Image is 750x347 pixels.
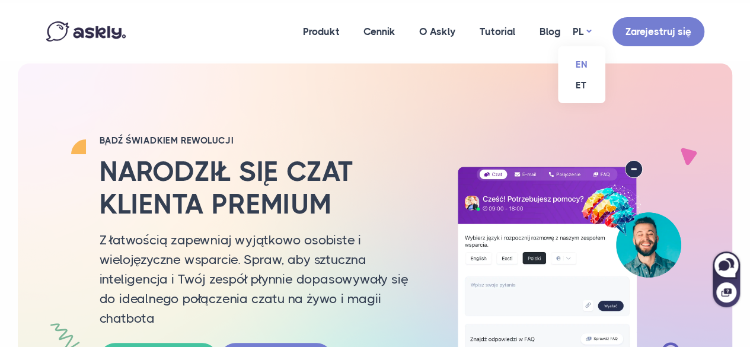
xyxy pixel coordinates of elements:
iframe: Askly chat [711,249,741,308]
a: EN [558,54,605,75]
a: PL [573,23,591,40]
h2: Bądź świadkiem rewolucji [100,135,420,147]
a: Produkt [291,3,352,61]
h2: Narodził się czat klienta premium [100,155,420,221]
a: O Askly [407,3,468,61]
img: Askly [46,21,126,42]
a: Zarejestruj się [612,17,704,46]
a: Cennik [352,3,407,61]
a: Tutorial [468,3,528,61]
p: Z łatwością zapewniaj wyjątkowo osobiste i wielojęzyczne wsparcie. Spraw, aby sztuczna inteligenc... [100,230,420,328]
a: Blog [528,3,573,61]
a: ET [558,75,605,95]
